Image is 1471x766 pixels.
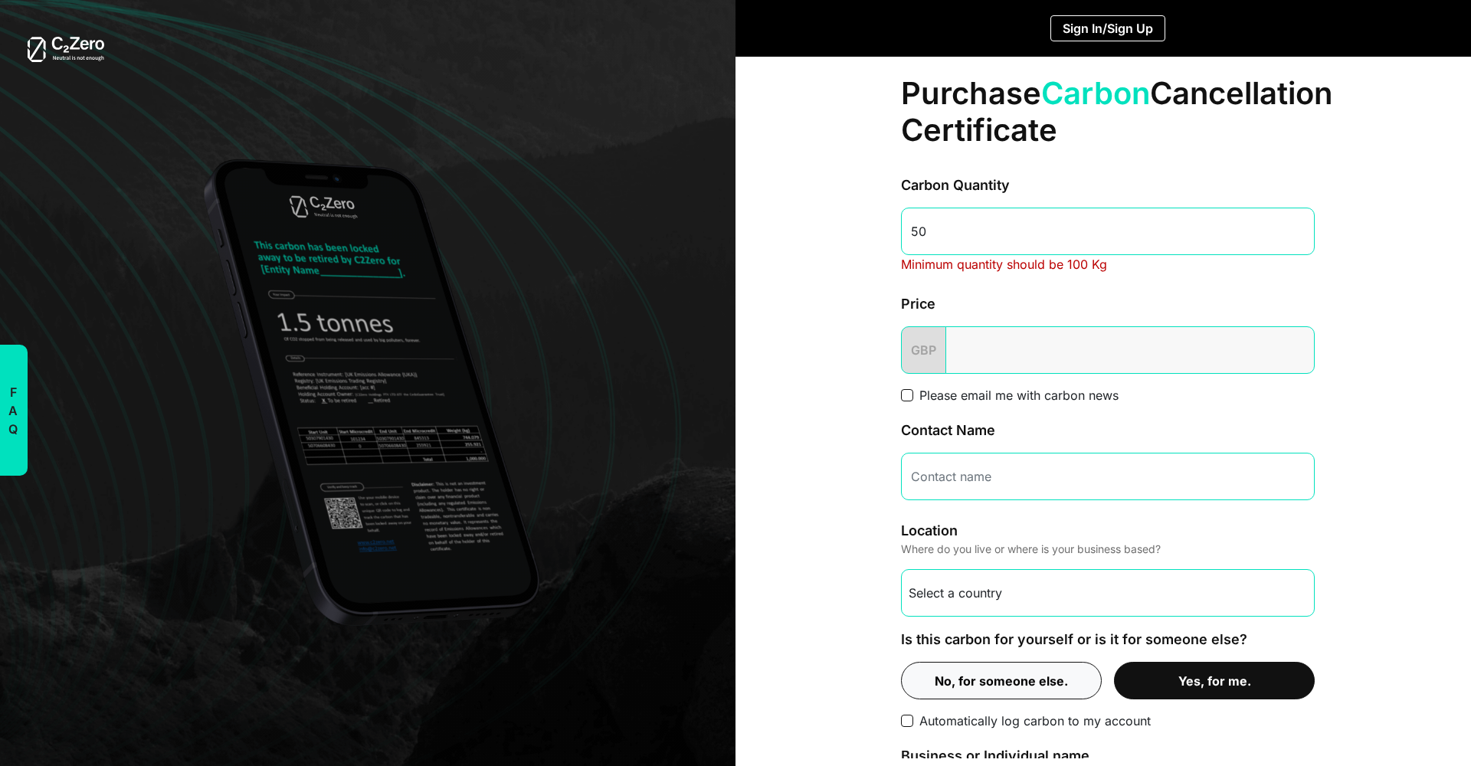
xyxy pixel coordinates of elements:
label: Please email me with carbon news [919,386,1119,404]
label: Contact Name [901,420,995,440]
button: Yes, for me. [1114,662,1315,699]
input: Contact name [901,453,1315,500]
img: white-logo [28,37,104,62]
input: Enter quantity in kg [901,208,1315,255]
button: No, for someone else. [901,662,1102,699]
button: Sign In/Sign Up [1050,15,1165,41]
label: Business or Individual name [901,745,1089,766]
label: Price [901,293,935,314]
h1: Purchase Cancellation Certificate [901,75,1315,149]
label: Is this carbon for yourself or is it for someone else? [901,629,1247,650]
div: Minimum quantity should be 100 Kg [901,255,1315,273]
span: Carbon [1041,74,1150,112]
label: Automatically log carbon to my account [919,712,1151,730]
p: Where do you live or where is your business based? [901,541,1315,557]
label: Location [901,520,958,541]
label: Carbon Quantity [901,175,1010,195]
span: GBP [901,326,946,374]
